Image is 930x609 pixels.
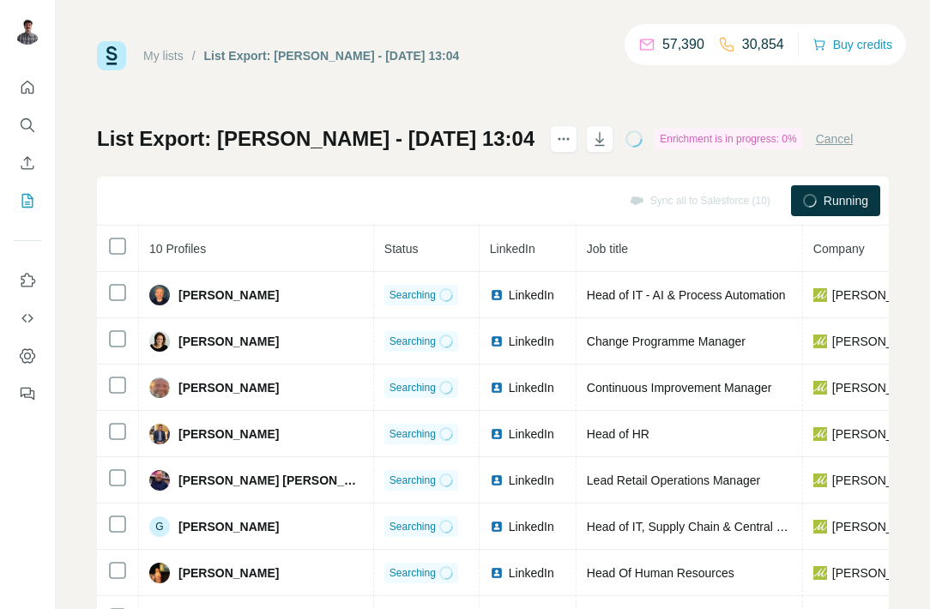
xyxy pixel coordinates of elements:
[812,33,892,57] button: Buy credits
[742,34,784,55] p: 30,854
[509,564,554,582] span: LinkedIn
[149,563,170,583] img: Avatar
[587,335,746,348] span: Change Programme Manager
[509,379,554,396] span: LinkedIn
[390,287,436,303] span: Searching
[178,564,279,582] span: [PERSON_NAME]
[178,425,279,443] span: [PERSON_NAME]
[509,518,554,535] span: LinkedIn
[14,341,41,371] button: Dashboard
[390,565,436,581] span: Searching
[824,192,868,209] span: Running
[178,286,279,304] span: [PERSON_NAME]
[149,377,170,398] img: Avatar
[490,381,504,395] img: LinkedIn logo
[178,472,363,489] span: [PERSON_NAME] [PERSON_NAME]
[587,520,829,534] span: Head of IT, Supply Chain & Central Functions
[149,331,170,352] img: Avatar
[587,288,786,302] span: Head of IT - AI & Process Automation
[490,242,535,256] span: LinkedIn
[149,470,170,491] img: Avatar
[662,34,704,55] p: 57,390
[97,125,534,153] h1: List Export: [PERSON_NAME] - [DATE] 13:04
[816,130,854,148] button: Cancel
[390,473,436,488] span: Searching
[587,427,649,441] span: Head of HR
[14,148,41,178] button: Enrich CSV
[178,379,279,396] span: [PERSON_NAME]
[587,242,628,256] span: Job title
[813,335,827,348] img: company-logo
[813,520,827,534] img: company-logo
[14,265,41,296] button: Use Surfe on LinkedIn
[490,288,504,302] img: LinkedIn logo
[550,125,577,153] button: actions
[178,333,279,350] span: [PERSON_NAME]
[390,426,436,442] span: Searching
[178,518,279,535] span: [PERSON_NAME]
[149,242,206,256] span: 10 Profiles
[655,129,801,149] div: Enrichment is in progress: 0%
[490,566,504,580] img: LinkedIn logo
[390,380,436,395] span: Searching
[192,47,196,64] li: /
[813,381,827,395] img: company-logo
[587,566,734,580] span: Head Of Human Resources
[490,427,504,441] img: LinkedIn logo
[587,381,772,395] span: Continuous Improvement Manager
[813,288,827,302] img: company-logo
[14,110,41,141] button: Search
[509,472,554,489] span: LinkedIn
[14,303,41,334] button: Use Surfe API
[813,566,827,580] img: company-logo
[14,378,41,409] button: Feedback
[14,72,41,103] button: Quick start
[14,17,41,45] img: Avatar
[509,333,554,350] span: LinkedIn
[813,242,865,256] span: Company
[813,473,827,487] img: company-logo
[509,286,554,304] span: LinkedIn
[490,473,504,487] img: LinkedIn logo
[149,424,170,444] img: Avatar
[490,335,504,348] img: LinkedIn logo
[384,242,419,256] span: Status
[97,41,126,70] img: Surfe Logo
[149,516,170,537] div: G
[149,285,170,305] img: Avatar
[490,520,504,534] img: LinkedIn logo
[390,519,436,534] span: Searching
[143,49,184,63] a: My lists
[14,185,41,216] button: My lists
[390,334,436,349] span: Searching
[587,473,760,487] span: Lead Retail Operations Manager
[204,47,460,64] div: List Export: [PERSON_NAME] - [DATE] 13:04
[813,427,827,441] img: company-logo
[509,425,554,443] span: LinkedIn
